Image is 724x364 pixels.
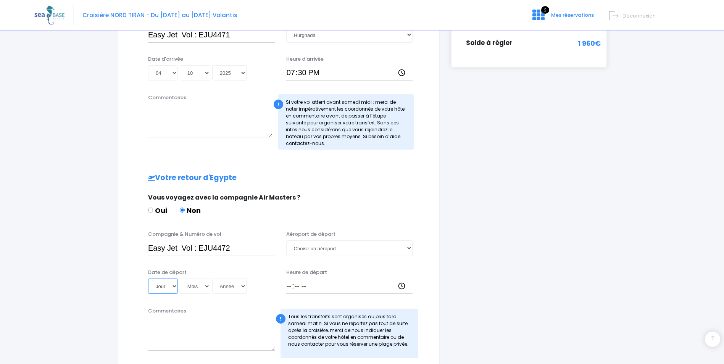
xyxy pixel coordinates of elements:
[278,94,414,150] div: Si votre vol atterri avant samedi midi : merci de noter impérativement les coordonnés de votre hô...
[148,307,186,315] label: Commentaires
[541,6,549,14] span: 2
[133,174,424,182] h2: Votre retour d'Egypte
[276,314,285,324] div: !
[622,12,656,19] span: Déconnexion
[286,269,327,276] label: Heure de départ
[148,205,167,216] label: Oui
[148,55,183,63] label: Date d'arrivée
[281,309,419,358] div: Tous les transferts sont organisés au plus tard samedi matin. Si vous ne repartez pas tout de sui...
[148,208,153,213] input: Oui
[526,14,598,21] a: 2 Mes réservations
[148,230,221,238] label: Compagnie & Numéro de vol
[82,11,237,19] span: Croisière NORD TIRAN - Du [DATE] au [DATE] Volantis
[578,38,601,48] span: 1 960€
[286,230,335,238] label: Aéroport de départ
[148,94,186,101] label: Commentaires
[148,193,300,202] span: Vous voyagez avec la compagnie Air Masters ?
[180,208,185,213] input: Non
[148,269,187,276] label: Date de départ
[551,11,594,19] span: Mes réservations
[180,205,201,216] label: Non
[466,38,513,47] span: Solde à régler
[274,100,283,109] div: !
[286,55,324,63] label: Heure d'arrivée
